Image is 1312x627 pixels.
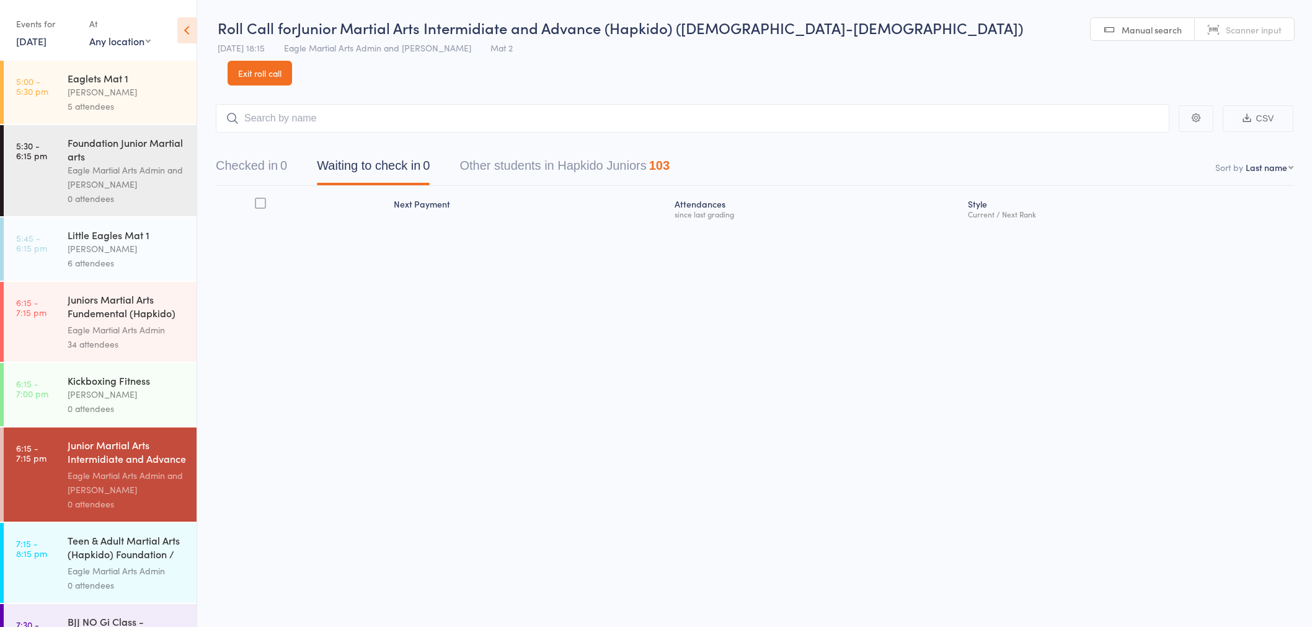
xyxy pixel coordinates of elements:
div: Junior Martial Arts Intermidiate and Advance (Hap... [68,438,186,468]
div: Eagle Martial Arts Admin and [PERSON_NAME] [68,163,186,191]
time: 6:15 - 7:15 pm [16,297,47,317]
div: Foundation Junior Martial arts [68,136,186,163]
a: Exit roll call [228,61,292,85]
div: Any location [89,34,151,48]
a: 6:15 -7:15 pmJuniors Martial Arts Fundemental (Hapkido) Mat 2Eagle Martial Arts Admin34 attendees [4,282,197,362]
div: 0 [280,159,287,172]
div: 0 [423,159,430,172]
div: Next Payment [389,191,669,224]
div: Kickboxing Fitness [68,374,186,387]
button: Other students in Hapkido Juniors103 [459,152,670,185]
div: 0 attendees [68,401,186,416]
a: 5:00 -5:30 pmEaglets Mat 1[PERSON_NAME]5 attendees [4,61,197,124]
a: 5:45 -6:15 pmLittle Eagles Mat 1[PERSON_NAME]6 attendees [4,217,197,281]
button: Waiting to check in0 [317,152,430,185]
span: Scanner input [1226,24,1282,36]
span: Manual search [1122,24,1182,36]
a: 7:15 -8:15 pmTeen & Adult Martial Arts (Hapkido) Foundation / F...Eagle Martial Arts Admin0 atten... [4,523,197,603]
div: Little Eagles Mat 1 [68,228,186,242]
div: Current / Next Rank [968,210,1288,218]
span: Mat 2 [490,42,513,54]
time: 6:15 - 7:15 pm [16,443,47,463]
div: [PERSON_NAME] [68,242,186,256]
div: At [89,14,151,34]
div: Atten­dances [670,191,964,224]
div: Eagle Martial Arts Admin [68,564,186,578]
time: 5:00 - 5:30 pm [16,76,48,96]
a: 6:15 -7:15 pmJunior Martial Arts Intermidiate and Advance (Hap...Eagle Martial Arts Admin and [PE... [4,427,197,522]
a: 5:30 -6:15 pmFoundation Junior Martial artsEagle Martial Arts Admin and [PERSON_NAME]0 attendees [4,125,197,216]
div: 103 [649,159,670,172]
a: [DATE] [16,34,47,48]
div: 6 attendees [68,256,186,270]
span: Roll Call for [218,17,297,38]
div: Eagle Martial Arts Admin and [PERSON_NAME] [68,468,186,497]
div: Eaglets Mat 1 [68,71,186,85]
div: Juniors Martial Arts Fundemental (Hapkido) Mat 2 [68,292,186,323]
div: Eagle Martial Arts Admin [68,323,186,337]
span: Junior Martial Arts Intermidiate and Advance (Hapkido) ([DEMOGRAPHIC_DATA]-[DEMOGRAPHIC_DATA]) [297,17,1023,38]
time: 5:30 - 6:15 pm [16,141,47,160]
div: [PERSON_NAME] [68,85,186,99]
time: 6:15 - 7:00 pm [16,379,48,398]
button: CSV [1223,105,1293,132]
input: Search by name [216,104,1169,133]
div: since last grading [675,210,959,218]
div: 0 attendees [68,578,186,592]
span: Eagle Martial Arts Admin and [PERSON_NAME] [284,42,471,54]
label: Sort by [1215,161,1243,173]
div: 0 attendees [68,497,186,511]
button: Checked in0 [216,152,287,185]
span: [DATE] 18:15 [218,42,265,54]
div: 0 attendees [68,191,186,206]
div: 5 attendees [68,99,186,113]
div: 34 attendees [68,337,186,351]
div: [PERSON_NAME] [68,387,186,401]
time: 5:45 - 6:15 pm [16,233,47,253]
a: 6:15 -7:00 pmKickboxing Fitness[PERSON_NAME]0 attendees [4,363,197,426]
time: 7:15 - 8:15 pm [16,538,47,558]
div: Last name [1246,161,1287,173]
div: Style [963,191,1293,224]
div: Teen & Adult Martial Arts (Hapkido) Foundation / F... [68,533,186,564]
div: Events for [16,14,77,34]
